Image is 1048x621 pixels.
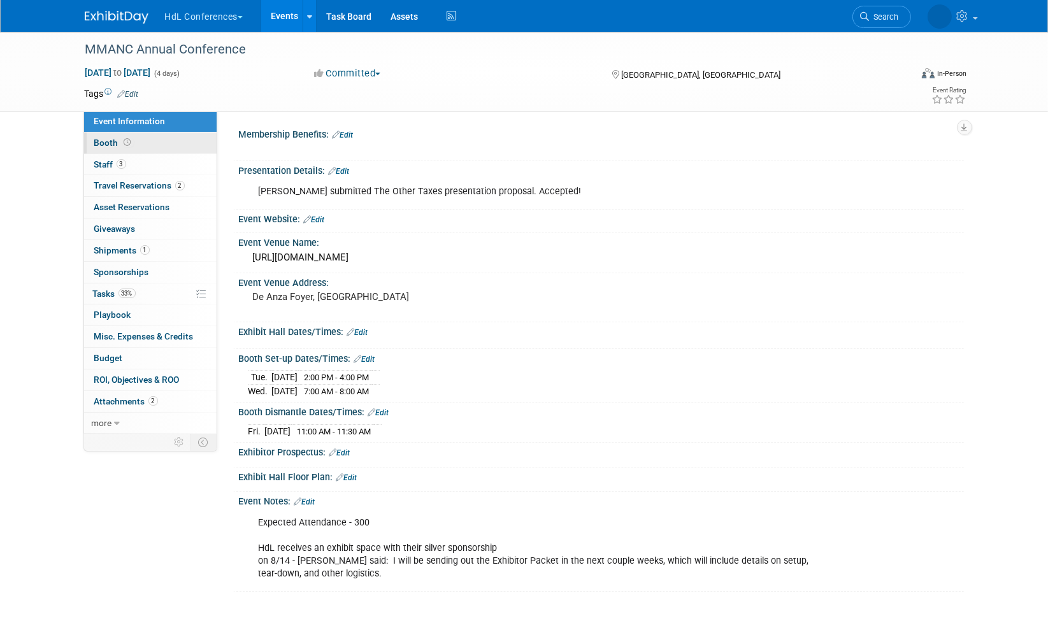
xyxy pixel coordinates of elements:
div: [URL][DOMAIN_NAME] [248,248,954,268]
span: (4 days) [154,69,180,78]
span: to [112,68,124,78]
td: Tags [85,87,139,100]
a: Event Information [84,111,217,132]
span: [DATE] [DATE] [85,67,152,78]
button: Committed [310,67,385,80]
span: Booth [94,138,134,148]
span: Event Information [94,116,166,126]
span: Misc. Expenses & Credits [94,331,194,341]
a: Edit [118,90,139,99]
a: Edit [336,473,357,482]
a: Asset Reservations [84,197,217,218]
a: Attachments2 [84,391,217,412]
div: [PERSON_NAME] submitted The Other Taxes presentation proposal. Accepted! [250,179,824,204]
td: Wed. [248,384,272,397]
a: ROI, Objectives & ROO [84,369,217,390]
td: [DATE] [272,384,298,397]
a: Staff3 [84,154,217,175]
span: 2 [148,396,158,406]
div: Booth Dismantle Dates/Times: [239,403,964,419]
div: Exhibitor Prospectus: [239,443,964,459]
div: Event Venue Name: [239,233,964,249]
span: 7:00 AM - 8:00 AM [305,387,370,396]
img: ExhibitDay [85,11,148,24]
span: Budget [94,353,123,363]
span: Attachments [94,396,158,406]
span: 33% [118,289,136,298]
td: Toggle Event Tabs [190,434,217,450]
span: Giveaways [94,224,136,234]
a: Tasks33% [84,283,217,304]
span: 1 [140,245,150,255]
div: Event Notes: [239,492,964,508]
div: Membership Benefits: [239,125,964,141]
span: Shipments [94,245,150,255]
span: Sponsorships [94,267,149,277]
a: Edit [368,408,389,417]
span: Booth not reserved yet [122,138,134,147]
div: Exhibit Hall Floor Plan: [239,468,964,484]
a: Edit [347,328,368,337]
span: 3 [117,159,126,169]
a: Misc. Expenses & Credits [84,326,217,347]
a: Playbook [84,304,217,325]
a: Booth [84,132,217,153]
div: Event Rating [931,87,966,94]
td: Personalize Event Tab Strip [169,434,191,450]
span: Staff [94,159,126,169]
span: Search [870,12,899,22]
span: 2 [175,181,185,190]
a: Edit [329,448,350,457]
span: 11:00 AM - 11:30 AM [298,427,371,436]
a: Sponsorships [84,262,217,283]
span: [GEOGRAPHIC_DATA], [GEOGRAPHIC_DATA] [621,70,780,80]
div: Exhibit Hall Dates/Times: [239,322,964,339]
a: Edit [333,131,354,139]
span: Tasks [93,289,136,299]
td: [DATE] [265,424,291,438]
span: Asset Reservations [94,202,170,212]
img: Format-Inperson.png [922,68,935,78]
img: Polly Tracy [928,4,952,29]
div: Presentation Details: [239,161,964,178]
td: Fri. [248,424,265,438]
span: Playbook [94,310,131,320]
span: ROI, Objectives & ROO [94,375,180,385]
a: Search [852,6,911,28]
div: Event Venue Address: [239,273,964,289]
a: Shipments1 [84,240,217,261]
td: Tue. [248,371,272,385]
a: Travel Reservations2 [84,175,217,196]
div: MMANC Annual Conference [81,38,892,61]
a: Edit [329,167,350,176]
span: Travel Reservations [94,180,185,190]
div: Event Format [836,66,967,85]
a: Edit [304,215,325,224]
span: more [92,418,112,428]
a: Edit [354,355,375,364]
a: Giveaways [84,218,217,239]
div: In-Person [937,69,966,78]
a: Budget [84,348,217,369]
a: more [84,413,217,434]
div: Booth Set-up Dates/Times: [239,349,964,366]
td: [DATE] [272,371,298,385]
span: 2:00 PM - 4:00 PM [305,373,370,382]
a: Edit [294,497,315,506]
pre: De Anza Foyer, [GEOGRAPHIC_DATA] [253,291,527,303]
div: Expected Attendance - 300 HdL receives an exhibit space with their silver sponsorship on 8/14 - [... [250,510,824,587]
div: Event Website: [239,210,964,226]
